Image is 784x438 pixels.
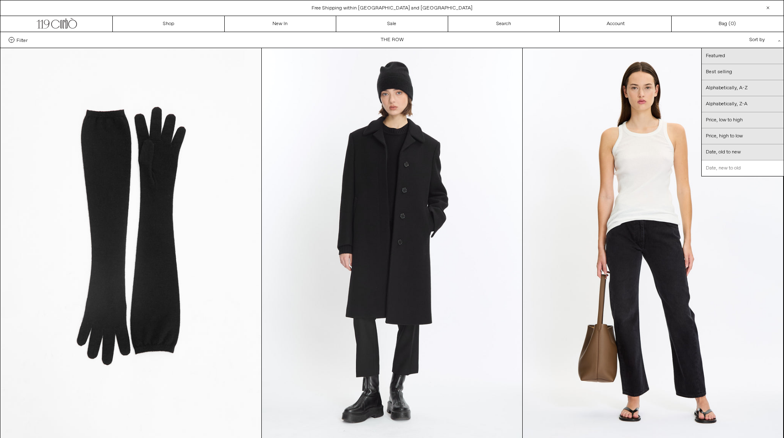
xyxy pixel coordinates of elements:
[16,37,28,43] span: Filter
[336,16,448,32] a: Sale
[730,21,734,27] span: 0
[702,112,784,128] a: Price, low to high
[702,128,784,144] a: Price, high to low
[702,64,784,80] a: Best selling
[701,32,775,48] div: Sort by
[702,48,784,64] a: Featured
[702,160,784,176] a: Date, new to old
[312,5,472,12] a: Free Shipping within [GEOGRAPHIC_DATA] and [GEOGRAPHIC_DATA]
[225,16,337,32] a: New In
[702,80,784,96] a: Alphabetically, A-Z
[560,16,672,32] a: Account
[702,144,784,160] a: Date, old to new
[448,16,560,32] a: Search
[672,16,784,32] a: Bag ()
[702,96,784,112] a: Alphabetically, Z-A
[730,20,736,28] span: )
[113,16,225,32] a: Shop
